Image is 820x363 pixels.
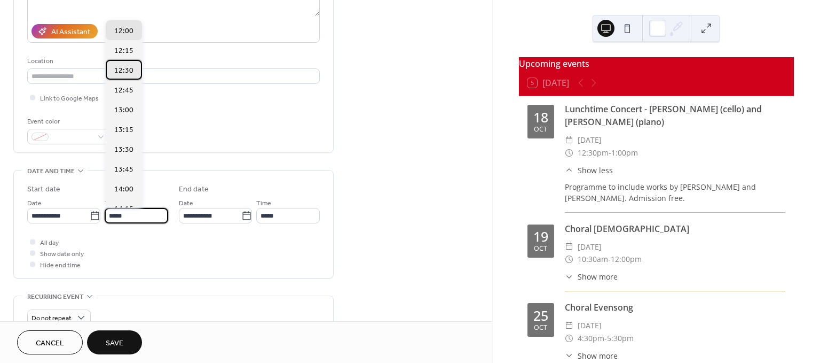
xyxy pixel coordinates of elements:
span: 1:00pm [611,146,638,159]
div: Programme to include works by [PERSON_NAME] and [PERSON_NAME]. Admission free. [565,181,785,204]
div: AI Assistant [51,27,90,38]
span: Show less [578,165,613,176]
div: Start date [27,184,60,195]
div: Oct [534,245,547,252]
span: Date [27,198,42,209]
span: Link to Google Maps [40,93,99,104]
span: 12:30pm [578,146,609,159]
div: ​ [565,350,573,361]
span: 13:30 [114,144,133,156]
div: Upcoming events [519,57,794,70]
div: Oct [534,325,547,331]
span: Save [106,338,123,349]
span: 14:15 [114,204,133,215]
span: Hide end time [40,260,81,271]
button: Cancel [17,330,83,354]
span: 13:45 [114,164,133,175]
span: Show more [578,271,618,282]
div: ​ [565,332,573,345]
div: ​ [565,241,573,253]
span: 12:45 [114,85,133,96]
span: - [608,253,611,266]
div: Lunchtime Concert - [PERSON_NAME] (cello) and [PERSON_NAME] (piano) [565,103,785,128]
span: - [604,332,607,345]
span: Show date only [40,249,84,260]
button: AI Assistant [31,24,98,38]
button: ​Show more [565,271,618,282]
span: [DATE] [578,241,602,253]
span: - [609,146,611,159]
span: Time [105,198,120,209]
span: 14:00 [114,184,133,195]
div: ​ [565,271,573,282]
span: Time [256,198,271,209]
button: ​Show less [565,165,613,176]
span: [DATE] [578,134,602,146]
span: Recurring event [27,291,84,303]
span: Date [179,198,193,209]
button: ​Show more [565,350,618,361]
span: All day [40,237,59,249]
div: ​ [565,319,573,332]
span: 13:15 [114,125,133,136]
span: 12:00pm [611,253,642,266]
span: 12:00 [114,26,133,37]
div: ​ [565,146,573,159]
span: 5:30pm [607,332,634,345]
div: 25 [533,309,548,322]
div: Choral [DEMOGRAPHIC_DATA] [565,222,785,235]
span: 12:15 [114,45,133,57]
span: 13:00 [114,105,133,116]
div: Event color [27,116,107,127]
span: Do not repeat [31,312,72,325]
button: Save [87,330,142,354]
span: Show more [578,350,618,361]
span: 12:30 [114,65,133,76]
div: ​ [565,165,573,176]
span: 4:30pm [578,332,604,345]
div: Oct [534,126,547,133]
div: ​ [565,253,573,266]
div: End date [179,184,209,195]
span: Date and time [27,166,75,177]
span: [DATE] [578,319,602,332]
span: 10:30am [578,253,608,266]
div: 19 [533,230,548,243]
div: ​ [565,134,573,146]
div: Choral Evensong [565,301,785,314]
div: Location [27,56,318,67]
div: 18 [533,111,548,124]
span: Cancel [36,338,64,349]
